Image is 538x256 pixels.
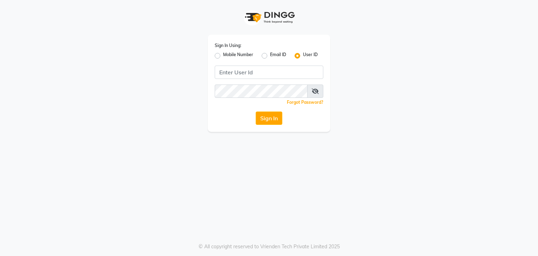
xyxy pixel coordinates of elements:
[215,85,308,98] input: Username
[215,66,323,79] input: Username
[287,100,323,105] a: Forgot Password?
[270,52,286,60] label: Email ID
[303,52,318,60] label: User ID
[223,52,253,60] label: Mobile Number
[215,42,241,49] label: Sign In Using:
[241,7,297,28] img: logo1.svg
[256,112,282,125] button: Sign In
